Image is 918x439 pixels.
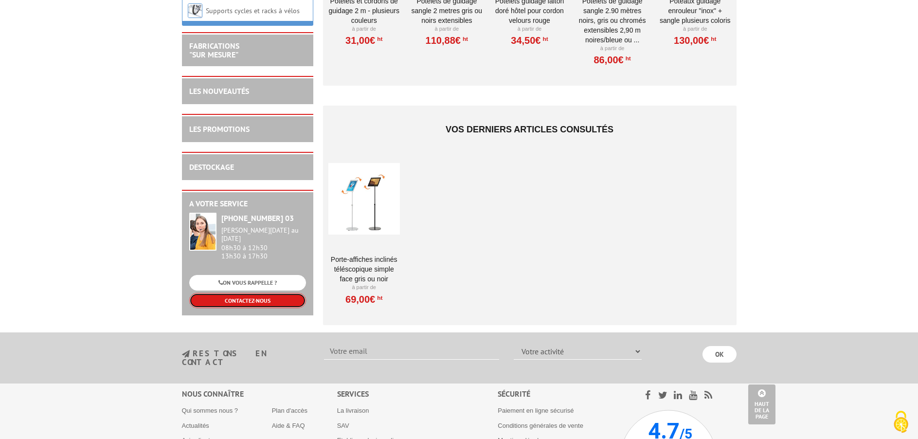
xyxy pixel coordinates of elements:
[511,37,548,43] a: 34,50€HT
[702,346,737,363] input: OK
[345,37,382,43] a: 31,00€HT
[411,25,483,33] p: À partir de
[498,422,583,429] a: Conditions générales de vente
[375,294,382,301] sup: HT
[624,55,631,62] sup: HT
[375,36,382,42] sup: HT
[328,25,400,33] p: À partir de
[576,45,648,53] p: À partir de
[494,25,565,33] p: À partir de
[324,343,499,360] input: Votre email
[272,422,305,429] a: Aide & FAQ
[337,407,369,414] a: La livraison
[221,226,306,260] div: 08h30 à 12h30 13h30 à 17h30
[182,422,209,429] a: Actualités
[889,410,913,434] img: Cookies (fenêtre modale)
[337,422,349,429] a: SAV
[446,125,613,134] span: Vos derniers articles consultés
[189,162,234,172] a: DESTOCKAGE
[659,25,731,33] p: À partir de
[498,407,574,414] a: Paiement en ligne sécurisé
[461,36,468,42] sup: HT
[337,388,498,400] div: Services
[189,275,306,290] a: ON VOUS RAPPELLE ?
[182,388,337,400] div: Nous connaître
[709,36,716,42] sup: HT
[884,406,918,439] button: Cookies (fenêtre modale)
[189,41,239,59] a: FABRICATIONS"Sur Mesure"
[189,86,249,96] a: LES NOUVEAUTÉS
[594,57,630,63] a: 86,00€HT
[182,407,238,414] a: Qui sommes nous ?
[189,213,216,251] img: widget-service.jpg
[188,3,202,18] img: Supports cycles et racks à vélos
[426,37,468,43] a: 110,88€HT
[189,200,306,208] h2: A votre service
[272,407,307,414] a: Plan d'accès
[189,293,306,308] a: CONTACTEZ-NOUS
[498,388,620,400] div: Sécurité
[328,284,400,292] p: À partir de
[748,384,775,424] a: Haut de la page
[541,36,548,42] sup: HT
[674,37,716,43] a: 130,00€HT
[221,226,306,243] div: [PERSON_NAME][DATE] au [DATE]
[345,296,382,302] a: 69,00€HT
[182,350,190,358] img: newsletter.jpg
[206,6,300,15] a: Supports cycles et racks à vélos
[182,349,310,366] h3: restons en contact
[189,124,250,134] a: LES PROMOTIONS
[328,255,400,284] a: Porte-affiches inclinés téléscopique simple face gris ou noir
[221,213,294,223] strong: [PHONE_NUMBER] 03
